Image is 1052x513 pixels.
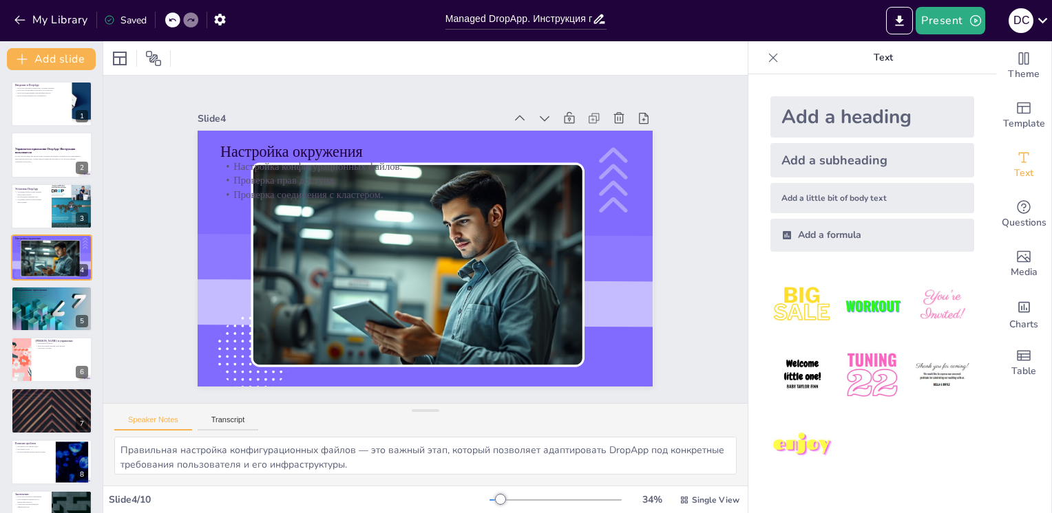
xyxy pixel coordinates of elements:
p: В этой презентации мы рассмотрим основные функции и возможности управляемого приложения DropApp, ... [15,155,88,160]
span: Media [1011,265,1038,280]
div: Slide 4 / 10 [109,493,490,506]
span: Table [1011,364,1036,379]
img: 5.jpeg [840,343,904,407]
p: Обеспечивает надежность и масштабируемость. [15,498,48,503]
p: Использование команды `kubectl set image`. [15,395,88,398]
div: 7 [76,417,88,430]
p: Проверка соединения с кластером. [220,188,630,202]
p: Проверка прав доступа. [220,173,630,188]
img: 4.jpeg [770,343,834,407]
button: Add slide [7,48,96,70]
div: 7 [11,388,92,433]
p: Обновление приложения [15,390,88,394]
span: Text [1014,166,1033,181]
div: D C [1009,8,1033,33]
img: 7.jpeg [770,413,834,477]
p: Настройка конфигурационных файлов. [220,160,630,174]
div: 8 [11,439,92,485]
p: Использование метрик для анализа. [35,345,88,347]
p: Изучение логов. [15,448,52,450]
p: Использование команды `kubectl apply`. [15,294,88,296]
p: Настройка алертов. [35,342,88,345]
p: Установка DropApp [15,187,48,191]
p: Проверка прав доступа. [15,242,88,245]
p: Использование команд диагностики. [15,450,52,453]
span: Charts [1009,317,1038,332]
textarea: Правильная настройка конфигурационных файлов — это важный этап, который позволяет адаптировать Dr... [114,437,737,474]
p: DropApp поддерживает масштабируемость. [15,92,68,95]
div: 5 [76,315,88,327]
div: 2 [11,132,92,177]
input: Insert title [445,9,593,29]
div: Add a subheading [770,143,974,177]
div: 4 [11,234,92,280]
img: 6.jpeg [910,343,974,407]
button: Transcript [198,415,259,430]
div: 1 [11,81,92,127]
button: D C [1009,7,1033,34]
img: 1.jpeg [770,274,834,338]
p: Настройка окружения [15,237,88,241]
p: Настройка окружения [220,142,630,163]
span: Single View [692,494,739,505]
div: Layout [109,47,131,69]
span: Position [145,50,162,67]
p: DropApp интегрируется с Kubernetes. [15,94,68,97]
div: 34 % [635,493,669,506]
p: [PERSON_NAME] и управление [35,339,88,343]
p: Необходимы зависимости. [15,196,48,199]
p: Установка требует выполнения нескольких шагов. [15,190,48,195]
div: 1 [76,110,88,122]
div: 5 [11,286,92,331]
div: Add a little bit of body text [770,183,974,213]
p: DropApp упрощает управление. [15,496,48,499]
div: Add a heading [770,96,974,138]
p: Создание манифестов ресурсов. [15,291,88,294]
div: 6 [11,337,92,382]
button: My Library [10,9,94,31]
p: Проверка соединения с кластером. [15,245,88,248]
p: Подготовка новой версии манифестов. [15,393,88,396]
p: Решение проблем [15,441,52,445]
p: Развертывание приложения [15,287,88,292]
button: Export to PowerPoint [886,7,913,34]
div: Add ready made slides [996,91,1051,140]
p: Проверка статуса развертывания. [15,296,88,298]
span: Template [1003,116,1045,131]
div: 4 [76,264,88,276]
button: Present [916,7,985,34]
button: Speaker Notes [114,415,192,430]
div: Slide 4 [198,112,504,125]
p: Установка требует выполнения инструкций. [15,198,48,203]
div: 8 [76,468,88,481]
span: Questions [1002,215,1046,230]
div: Add a formula [770,219,974,252]
div: 2 [76,162,88,174]
img: 2.jpeg [840,274,904,338]
p: Следуйте инструкциям для эффективности. [15,503,48,508]
span: Theme [1008,67,1040,82]
div: Add charts and graphs [996,289,1051,338]
div: Saved [104,14,147,27]
div: Add images, graphics, shapes or video [996,239,1051,289]
p: Проверка успешности обновления. [15,398,88,401]
div: Add text boxes [996,140,1051,190]
p: Введение в DropApp [15,83,68,87]
div: 3 [11,184,92,229]
p: Проверка состояния подов. [15,445,52,448]
div: Change the overall theme [996,41,1051,91]
p: Заключение [15,492,48,496]
p: Generated with [URL] [15,160,88,163]
div: Get real-time input from your audience [996,190,1051,239]
div: 3 [76,212,88,225]
p: Логи для отладки. [35,347,88,350]
p: DropApp упрощает разработку и развертывание. [15,87,68,89]
p: DropApp обеспечивает высокую доступность. [15,89,68,92]
p: Настройка конфигурационных файлов. [15,240,88,243]
div: 6 [76,366,88,378]
img: 3.jpeg [910,274,974,338]
div: Add a table [996,338,1051,388]
p: Text [784,41,982,74]
strong: Управляемое приложение DropApp: Инструкция пользователя [15,147,75,154]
